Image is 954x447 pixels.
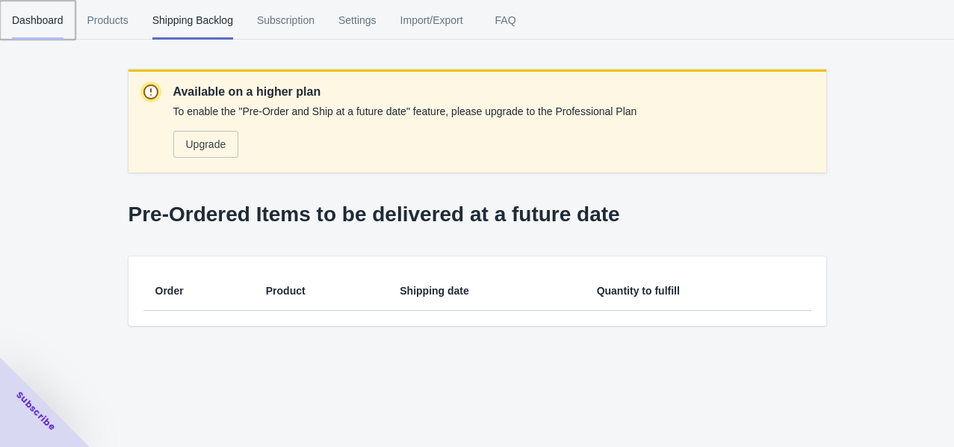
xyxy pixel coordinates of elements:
[487,1,524,40] span: FAQ
[597,285,680,297] span: Quantity to fulfill
[266,285,306,297] span: Product
[173,131,239,158] button: Upgrade
[400,1,463,40] span: Import/Export
[152,1,233,40] span: Shipping Backlog
[155,285,184,297] span: Order
[186,138,226,150] span: Upgrade
[338,1,377,40] span: Settings
[173,104,637,119] p: To enable the "Pre-Order and Ship at a future date" feature, please upgrade to the Professional Plan
[173,83,637,101] p: Available on a higher plan
[13,389,58,434] span: Subscribe
[12,1,64,40] span: Dashboard
[128,203,826,226] p: Pre-Ordered Items to be delivered at a future date
[400,285,469,297] span: Shipping date
[257,1,315,40] span: Subscription
[87,1,128,40] span: Products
